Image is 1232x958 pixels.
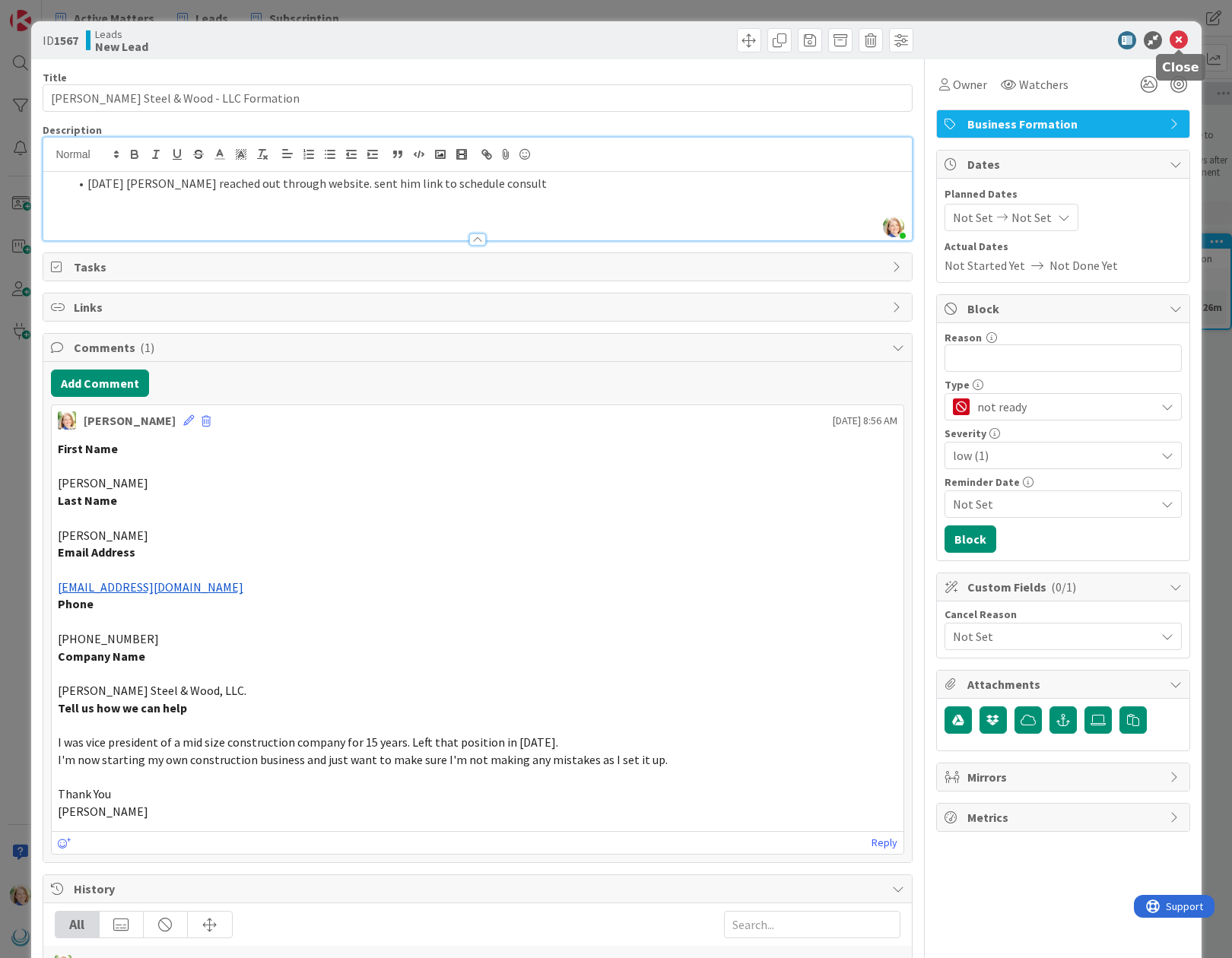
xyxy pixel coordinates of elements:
[58,411,76,430] img: AD
[58,734,558,750] span: I was vice president of a mid size construction company for 15 years. Left that position in [DATE].
[967,578,1162,596] span: Custom Fields
[58,631,159,646] span: [PHONE_NUMBER]
[58,752,668,767] span: I'm now starting my own construction business and just want to make sure I'm not making any mista...
[74,258,884,276] span: Tasks
[967,675,1162,693] span: Attachments
[58,579,243,595] a: [EMAIL_ADDRESS][DOMAIN_NAME]
[69,175,904,192] li: [DATE] [PERSON_NAME] reached out through website. sent him link to schedule consult
[967,300,1162,318] span: Block
[51,370,149,397] button: Add Comment
[43,84,913,112] input: type card name here...
[74,880,884,898] span: History
[1011,208,1052,227] span: Not Set
[945,331,982,344] label: Reason
[74,338,884,357] span: Comments
[945,609,1182,620] div: Cancel Reason
[43,31,78,49] span: ID
[1051,579,1076,595] span: ( 0/1 )
[883,216,904,237] img: Sl300r1zNejTcUF0uYcJund7nRpyjiOK.jpg
[945,525,996,553] button: Block
[945,186,1182,202] span: Planned Dates
[58,528,148,543] span: [PERSON_NAME]
[833,413,897,429] span: [DATE] 8:56 AM
[43,71,67,84] label: Title
[54,33,78,48] b: 1567
[872,833,897,852] a: Reply
[58,544,135,560] strong: Email Address
[945,477,1020,487] span: Reminder Date
[953,208,993,227] span: Not Set
[84,411,176,430] div: [PERSON_NAME]
[58,804,148,819] span: [PERSON_NAME]
[43,123,102,137] span: Description
[58,786,111,801] span: Thank You
[74,298,884,316] span: Links
[58,475,148,490] span: [PERSON_NAME]
[1049,256,1118,274] span: Not Done Yet
[953,627,1155,646] span: Not Set
[32,2,69,21] span: Support
[945,379,970,390] span: Type
[95,28,148,40] span: Leads
[953,495,1155,513] span: Not Set
[58,493,117,508] strong: Last Name
[58,649,145,664] strong: Company Name
[56,912,100,937] div: All
[58,683,246,698] span: [PERSON_NAME] Steel & Wood, LLC.
[945,428,986,439] span: Severity
[945,256,1025,274] span: Not Started Yet
[58,441,118,456] strong: First Name
[140,340,154,355] span: ( 1 )
[58,700,187,715] strong: Tell us how we can help
[967,115,1162,133] span: Business Formation
[953,75,987,94] span: Owner
[1162,60,1199,75] h5: Close
[724,911,900,938] input: Search...
[977,396,1148,417] span: not ready
[945,239,1182,255] span: Actual Dates
[95,40,148,52] b: New Lead
[953,445,1148,466] span: low (1)
[967,808,1162,826] span: Metrics
[967,155,1162,173] span: Dates
[967,768,1162,786] span: Mirrors
[58,596,94,611] strong: Phone
[1019,75,1068,94] span: Watchers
